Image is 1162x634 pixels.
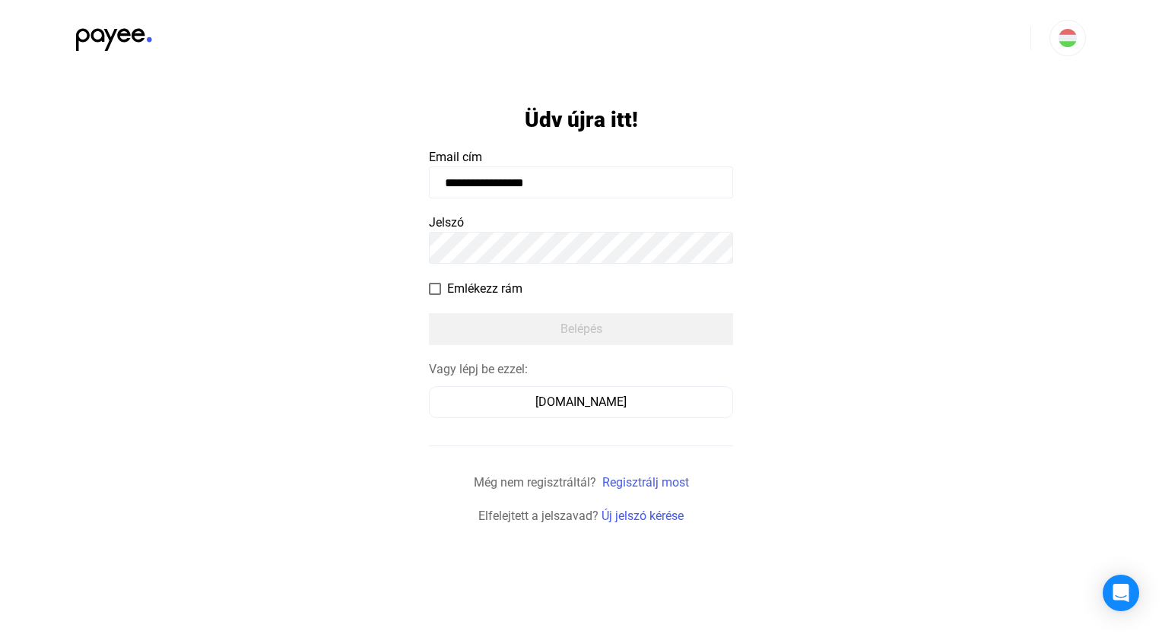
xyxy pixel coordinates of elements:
[602,475,689,490] a: Regisztrálj most
[429,386,733,418] button: [DOMAIN_NAME]
[525,106,638,133] h1: Üdv újra itt!
[429,395,733,409] a: [DOMAIN_NAME]
[474,475,596,490] span: Még nem regisztráltál?
[429,215,464,230] span: Jelszó
[560,322,602,336] font: Belépés
[429,150,482,164] span: Email cím
[429,360,733,379] div: Vagy lépj be ezzel:
[602,509,684,523] a: Új jelszó kérése
[429,313,733,345] button: Belépés
[535,395,627,409] font: [DOMAIN_NAME]
[76,20,152,51] img: black-payee-blue-dot.svg
[1059,29,1077,47] img: HU
[1049,20,1086,56] button: HU
[1103,575,1139,611] div: Nyissa meg az Intercom Messengert
[447,281,522,296] font: Emlékezz rám
[478,509,598,523] span: Elfelejtett a jelszavad?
